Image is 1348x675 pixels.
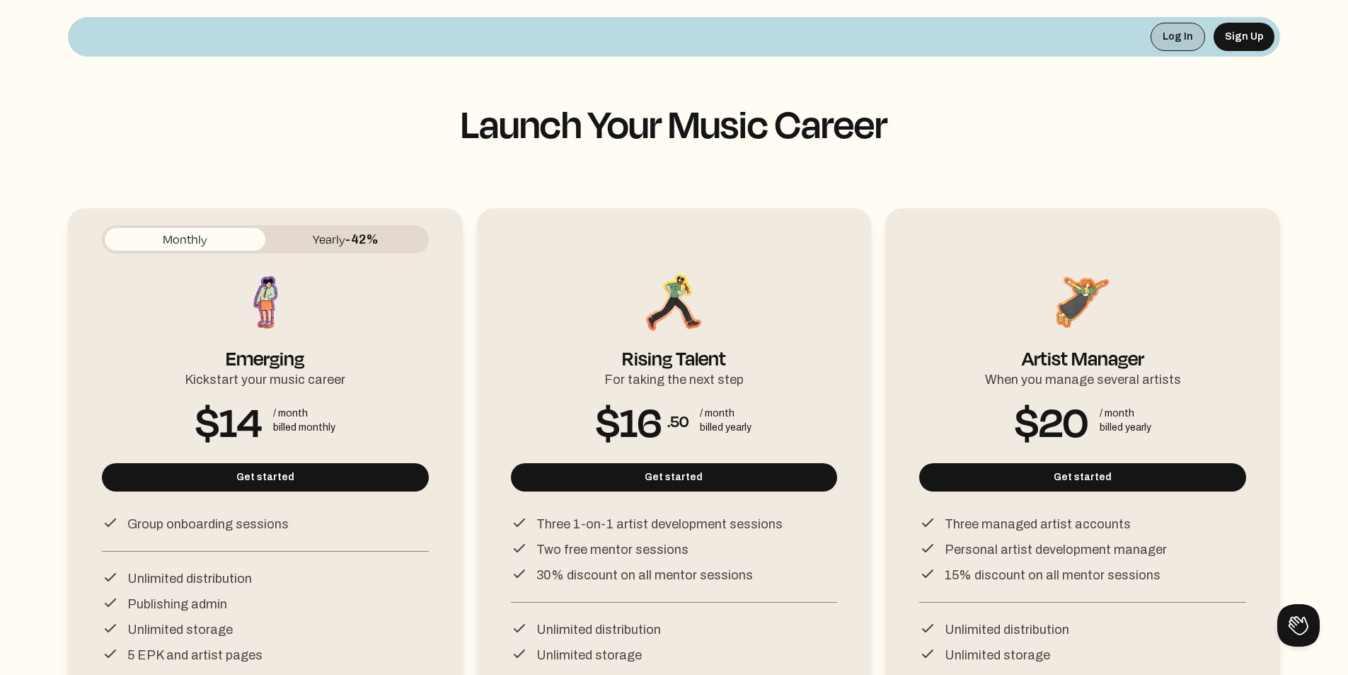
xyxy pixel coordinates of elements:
[1015,409,1088,432] span: $20
[273,407,335,421] div: / month
[127,514,289,534] p: Group onboarding sessions
[536,620,661,640] p: Unlimited distribution
[985,364,1181,390] div: When you manage several artists
[1051,271,1114,334] img: Artist Manager
[945,514,1131,534] p: Three managed artist accounts
[945,565,1160,585] p: 15% discount on all mentor sessions
[945,620,1069,640] p: Unlimited distribution
[604,364,744,390] div: For taking the next step
[102,463,429,492] button: Get started
[700,407,751,421] div: / month
[536,514,783,534] p: Three 1-on-1 artist development sessions
[919,463,1246,492] button: Get started
[127,594,227,614] p: Publishing admin
[1277,604,1320,647] iframe: Toggle Customer Support
[273,421,335,435] div: billed monthly
[105,228,265,251] button: Monthly
[127,645,263,665] p: 5 EPK and artist pages
[622,334,726,364] div: Rising Talent
[195,409,262,432] span: $14
[642,271,705,334] img: Rising Talent
[127,620,233,640] p: Unlimited storage
[700,421,751,435] div: billed yearly
[1100,421,1151,435] div: billed yearly
[345,232,379,246] span: -42%
[596,409,662,432] span: $16
[68,102,1280,144] h1: Launch Your Music Career
[1022,334,1144,364] div: Artist Manager
[536,565,753,585] p: 30% discount on all mentor sessions
[234,271,297,334] img: Emerging
[185,364,345,390] div: Kickstart your music career
[945,540,1167,560] p: Personal artist development manager
[945,645,1050,665] p: Unlimited storage
[127,569,252,589] p: Unlimited distribution
[1151,23,1205,51] button: Log In
[226,334,304,364] div: Emerging
[1214,23,1274,51] button: Sign Up
[536,540,689,560] p: Two free mentor sessions
[265,228,426,251] button: Yearly-42%
[667,409,689,432] span: .50
[536,645,642,665] p: Unlimited storage
[1100,407,1151,421] div: / month
[511,463,838,492] button: Get started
